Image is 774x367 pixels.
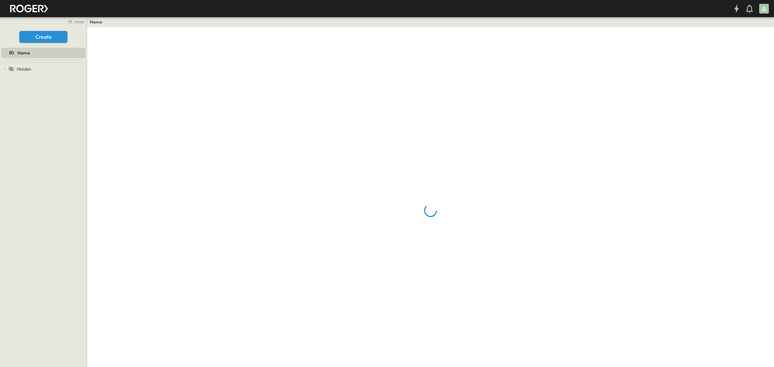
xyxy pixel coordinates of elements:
span: close [74,18,84,25]
a: Home [1,48,84,57]
nav: breadcrumbs [90,19,106,25]
span: Hidden [17,66,31,72]
button: close [65,17,85,26]
a: Home [90,19,102,25]
button: Create [19,31,67,43]
span: Home [17,50,30,56]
